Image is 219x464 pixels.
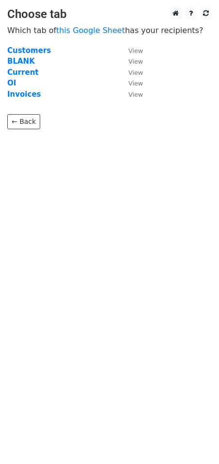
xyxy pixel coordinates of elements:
[7,68,39,77] a: Current
[7,57,35,66] a: BLANK
[119,68,143,77] a: View
[119,46,143,55] a: View
[119,79,143,87] a: View
[7,90,41,99] a: Invoices
[7,114,40,129] a: ← Back
[7,79,16,87] a: OI
[128,69,143,76] small: View
[128,58,143,65] small: View
[128,91,143,98] small: View
[128,80,143,87] small: View
[7,7,212,21] h3: Choose tab
[119,90,143,99] a: View
[7,25,212,35] p: Which tab of has your recipients?
[128,47,143,54] small: View
[7,46,51,55] a: Customers
[119,57,143,66] a: View
[56,26,125,35] a: this Google Sheet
